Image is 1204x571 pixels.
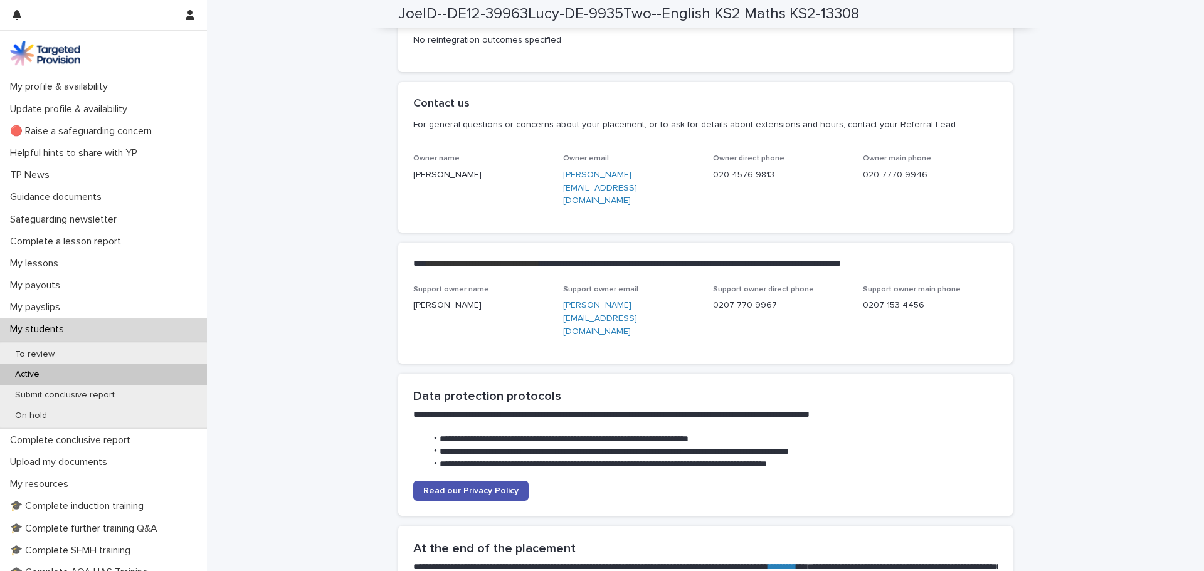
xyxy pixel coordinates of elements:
p: Complete a lesson report [5,236,131,248]
span: Owner name [413,155,460,162]
p: To review [5,349,65,360]
h2: Data protection protocols [413,389,998,404]
h2: JoelD--DE12-39963Lucy-DE-9935Two--English KS2 Maths KS2-13308 [398,5,859,23]
h2: Contact us [413,97,470,111]
p: No reintegration outcomes specified [413,34,998,47]
h2: At the end of the placement [413,541,998,556]
p: Upload my documents [5,456,117,468]
p: Guidance documents [5,191,112,203]
p: [PERSON_NAME] [413,299,548,312]
p: 🎓 Complete SEMH training [5,545,140,557]
p: For general questions or concerns about your placement, or to ask for details about extensions an... [413,119,993,130]
a: [PERSON_NAME][EMAIL_ADDRESS][DOMAIN_NAME] [563,301,637,336]
p: 020 7770 9946 [863,169,998,182]
span: Owner email [563,155,609,162]
p: My profile & availability [5,81,118,93]
span: Support owner name [413,286,489,293]
p: On hold [5,411,57,421]
p: TP News [5,169,60,181]
p: 020 4576 9813 [713,169,848,182]
span: Owner main phone [863,155,931,162]
span: Support owner main phone [863,286,961,293]
a: Read our Privacy Policy [413,481,529,501]
span: Read our Privacy Policy [423,486,519,495]
p: My students [5,323,74,335]
p: My resources [5,478,78,490]
p: My payouts [5,280,70,291]
p: My lessons [5,258,68,270]
p: 🎓 Complete further training Q&A [5,523,167,535]
span: Support owner direct phone [713,286,814,293]
p: 0207 770 9967 [713,299,848,312]
p: Complete conclusive report [5,434,140,446]
p: My payslips [5,301,70,313]
img: M5nRWzHhSzIhMunXDL62 [10,41,80,66]
p: 0207 153 4456 [863,299,998,312]
span: Support owner email [563,286,638,293]
p: 🎓 Complete induction training [5,500,154,512]
a: [PERSON_NAME][EMAIL_ADDRESS][DOMAIN_NAME] [563,170,637,206]
p: [PERSON_NAME] [413,169,548,182]
p: Helpful hints to share with YP [5,147,147,159]
p: Update profile & availability [5,103,137,115]
p: 🔴 Raise a safeguarding concern [5,125,162,137]
p: Active [5,369,50,380]
span: Owner direct phone [713,155,784,162]
p: Submit conclusive report [5,390,125,401]
p: Safeguarding newsletter [5,214,127,226]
